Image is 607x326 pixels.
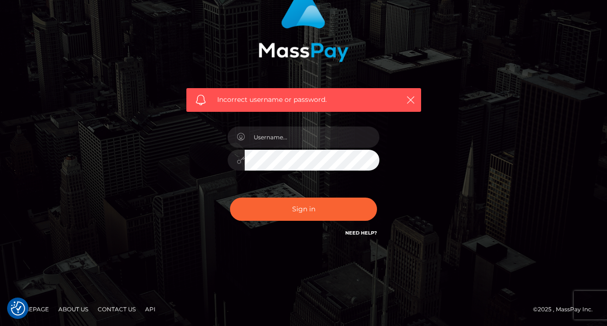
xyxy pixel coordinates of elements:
[345,230,377,236] a: Need Help?
[55,302,92,317] a: About Us
[11,301,25,316] button: Consent Preferences
[245,127,379,148] input: Username...
[533,304,600,315] div: © 2025 , MassPay Inc.
[141,302,159,317] a: API
[94,302,139,317] a: Contact Us
[11,301,25,316] img: Revisit consent button
[217,95,390,105] span: Incorrect username or password.
[10,302,53,317] a: Homepage
[230,198,377,221] button: Sign in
